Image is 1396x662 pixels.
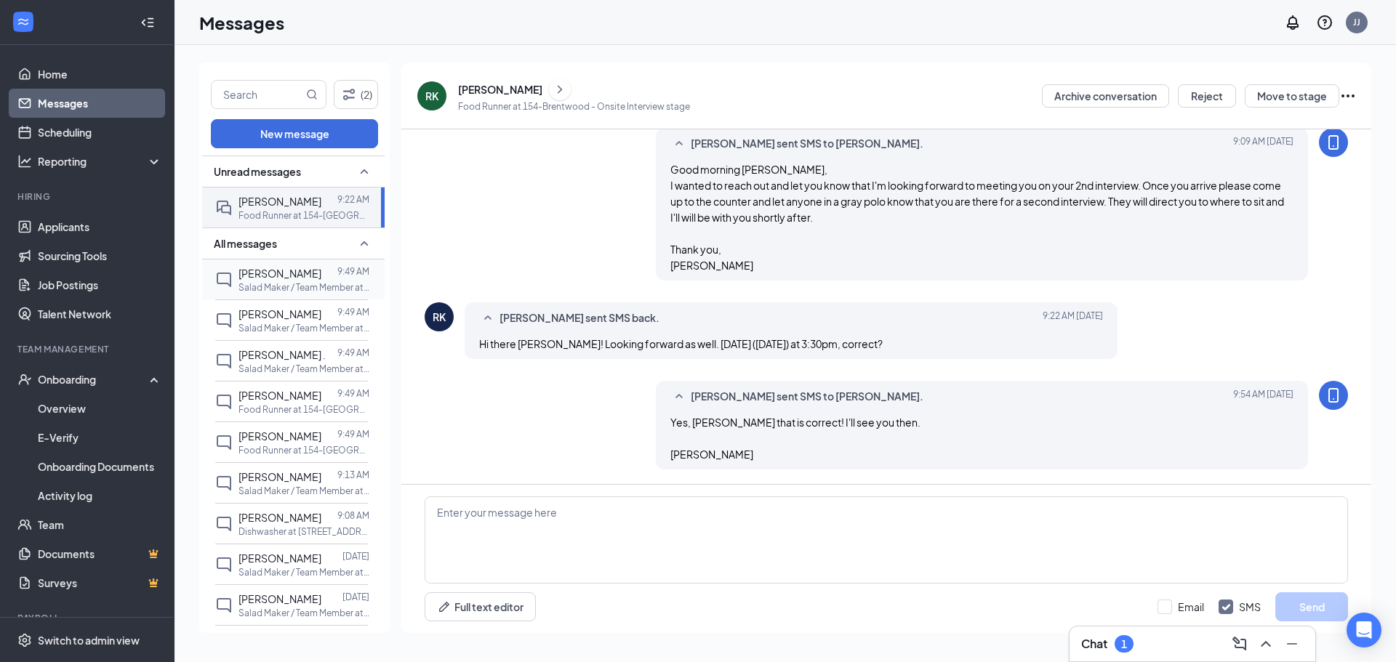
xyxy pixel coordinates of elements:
[199,10,284,35] h1: Messages
[38,568,162,597] a: SurveysCrown
[337,193,369,206] p: 9:22 AM
[337,265,369,278] p: 9:49 AM
[38,60,162,89] a: Home
[356,163,373,180] svg: SmallChevronUp
[38,270,162,299] a: Job Postings
[38,633,140,647] div: Switch to admin view
[238,470,321,483] span: [PERSON_NAME]
[1121,638,1127,650] div: 1
[1042,84,1169,108] button: Archive conversation
[215,312,233,329] svg: ChatInactive
[140,15,155,30] svg: Collapse
[215,393,233,411] svg: ChatInactive
[1043,310,1103,327] span: [DATE] 9:22 AM
[38,89,162,118] a: Messages
[215,475,233,492] svg: ChatInactive
[1178,84,1236,108] button: Reject
[17,190,159,203] div: Hiring
[479,337,883,350] span: Hi there [PERSON_NAME]! Looking forward as well. [DATE] ([DATE]) at 3:30pm, correct?
[1228,632,1251,655] button: ComposeMessage
[238,607,369,619] p: Salad Maker / Team Member at 154-[GEOGRAPHIC_DATA]
[337,509,369,522] p: 9:08 AM
[670,388,688,405] svg: SmallChevronUp
[342,591,369,603] p: [DATE]
[215,515,233,533] svg: ChatInactive
[38,212,162,241] a: Applicants
[1347,613,1381,647] div: Open Intercom Messenger
[553,81,567,98] svg: ChevronRight
[238,348,326,361] span: [PERSON_NAME] .
[38,299,162,328] a: Talent Network
[238,281,369,294] p: Salad Maker / Team Member at 154-[GEOGRAPHIC_DATA]
[38,423,162,452] a: E-Verify
[1316,14,1333,31] svg: QuestionInfo
[458,100,690,113] p: Food Runner at 154-Brentwood - Onsite Interview stage
[238,429,321,443] span: [PERSON_NAME]
[238,592,321,605] span: [PERSON_NAME]
[17,633,32,647] svg: Settings
[38,539,162,568] a: DocumentsCrown
[1254,632,1277,655] button: ChevronUp
[238,566,369,578] p: Salad Maker / Team Member at 154-[GEOGRAPHIC_DATA]
[17,154,32,169] svg: Analysis
[38,481,162,510] a: Activity log
[212,81,303,108] input: Search
[341,631,368,644] p: [DATE]
[238,485,369,497] p: Salad Maker / Team Member at 154-[GEOGRAPHIC_DATA]
[340,86,358,103] svg: Filter
[238,525,369,538] p: Dishwasher at [STREET_ADDRESS]
[215,352,233,370] svg: ChatInactive
[1353,16,1360,28] div: JJ
[342,550,369,562] p: [DATE]
[691,135,923,153] span: [PERSON_NAME] sent SMS to [PERSON_NAME].
[670,163,1284,272] span: Good morning [PERSON_NAME], I wanted to reach out and let you know that I'm looking forward to me...
[691,388,923,405] span: [PERSON_NAME] sent SMS to [PERSON_NAME].
[238,389,321,402] span: [PERSON_NAME]
[1233,135,1293,153] span: [DATE] 9:09 AM
[238,209,369,222] p: Food Runner at 154-[GEOGRAPHIC_DATA]
[215,434,233,451] svg: ChatInactive
[1283,635,1301,653] svg: Minimize
[211,119,378,148] button: New message
[337,428,369,440] p: 9:49 AM
[337,347,369,359] p: 9:49 AM
[215,271,233,288] svg: ChatInactive
[437,600,452,614] svg: Pen
[1081,636,1107,652] h3: Chat
[38,118,162,147] a: Scheduling
[238,511,321,524] span: [PERSON_NAME]
[1284,14,1301,31] svg: Notifications
[38,452,162,481] a: Onboarding Documents
[425,89,438,103] div: RK
[38,154,163,169] div: Reporting
[38,241,162,270] a: Sourcing Tools
[238,267,321,280] span: [PERSON_NAME]
[16,15,31,29] svg: WorkstreamLogo
[238,307,321,320] span: [PERSON_NAME]
[38,394,162,423] a: Overview
[1275,592,1348,621] button: Send
[1245,84,1339,108] button: Move to stage
[215,556,233,573] svg: ChatInactive
[215,597,233,614] svg: ChatInactive
[214,164,301,179] span: Unread messages
[17,372,32,387] svg: UserCheck
[238,195,321,208] span: [PERSON_NAME]
[1233,388,1293,405] span: [DATE] 9:54 AM
[238,322,369,334] p: Salad Maker / Team Member at 154-[GEOGRAPHIC_DATA]
[1325,387,1342,404] svg: MobileSms
[214,236,277,251] span: All messages
[238,363,369,375] p: Salad Maker / Team Member at 154-[GEOGRAPHIC_DATA]
[479,310,497,327] svg: SmallChevronUp
[1231,635,1248,653] svg: ComposeMessage
[238,444,369,456] p: Food Runner at 154-[GEOGRAPHIC_DATA]
[337,469,369,481] p: 9:13 AM
[337,306,369,318] p: 9:49 AM
[238,552,321,565] span: [PERSON_NAME]
[38,510,162,539] a: Team
[433,310,446,324] div: RK
[1339,87,1357,105] svg: Ellipses
[1325,134,1342,151] svg: MobileSms
[38,372,150,387] div: Onboarding
[337,387,369,400] p: 9:49 AM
